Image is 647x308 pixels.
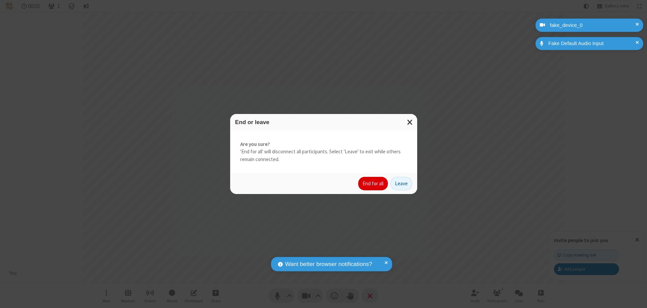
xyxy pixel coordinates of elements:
[358,177,388,190] button: End for all
[548,22,638,29] div: fake_device_0
[285,260,372,269] span: Want better browser notifications?
[391,177,412,190] button: Leave
[230,130,417,174] div: 'End for all' will disconnect all participants. Select 'Leave' to exit while others remain connec...
[403,114,417,130] button: Close modal
[235,119,412,125] h3: End or leave
[546,40,638,47] div: Fake Default Audio Input
[240,141,407,148] strong: Are you sure?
